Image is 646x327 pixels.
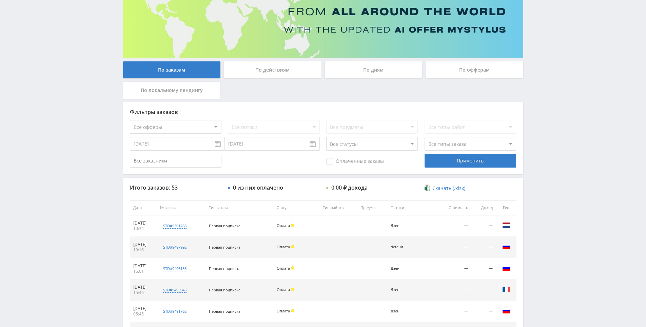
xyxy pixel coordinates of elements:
div: default [391,245,421,249]
span: Холд [291,266,294,270]
td: — [471,258,496,280]
td: — [436,280,471,301]
td: — [471,301,496,322]
span: Скачать (.xlsx) [432,186,465,191]
th: Стоимость [436,200,471,215]
div: [DATE] [133,285,153,290]
span: Оплата [277,223,290,228]
td: — [436,258,471,280]
span: Первая подписка [209,266,240,271]
div: std#9491762 [163,309,187,314]
div: По дням [325,61,423,78]
div: 16:01 [133,269,153,274]
div: Применить [425,154,516,168]
span: Холд [291,288,294,291]
span: Холд [291,309,294,312]
th: Доход [471,200,496,215]
img: rus.png [502,264,510,272]
td: — [436,301,471,322]
td: — [471,237,496,258]
div: По локальному лендингу [123,82,221,99]
div: По действиям [224,61,321,78]
div: Фильтры заказов [130,109,516,115]
span: Оплата [277,244,290,249]
th: Дата [130,200,157,215]
img: nld.png [502,221,510,229]
th: № заказа [157,200,205,215]
span: Оплата [277,308,290,313]
div: [DATE] [133,220,153,226]
div: 15:46 [133,290,153,295]
div: std#9501788 [163,223,187,229]
img: rus.png [502,307,510,315]
a: Скачать (.xlsx) [425,185,465,192]
div: Итого заказов: 53 [130,185,221,191]
div: std#9496156 [163,266,187,271]
div: 10:34 [133,226,153,231]
div: [DATE] [133,306,153,311]
span: Оплата [277,287,290,292]
div: std#9495948 [163,287,187,293]
div: По офферам [426,61,523,78]
div: 0 из них оплачено [233,185,283,191]
span: Оплаченные заказы [326,158,384,165]
td: — [436,215,471,237]
div: 0,00 ₽ дохода [331,185,368,191]
div: 19:16 [133,247,153,253]
span: Холд [291,224,294,227]
div: [DATE] [133,242,153,247]
div: [DATE] [133,263,153,269]
div: std#9497992 [163,245,187,250]
th: Потоки [387,200,436,215]
img: xlsx [425,185,430,191]
div: Дзен [391,309,421,313]
input: Все заказчики [130,154,221,168]
td: — [471,215,496,237]
div: Дзен [391,288,421,292]
div: Дзен [391,266,421,271]
span: Первая подписка [209,245,240,250]
span: Холд [291,245,294,248]
span: Первая подписка [209,223,240,228]
th: Тип заказа [205,200,273,215]
span: Первая подписка [209,309,240,314]
td: — [436,237,471,258]
td: — [471,280,496,301]
th: Статус [273,200,319,215]
div: По заказам [123,61,221,78]
span: Оплата [277,266,290,271]
div: Дзен [391,224,421,228]
th: Тип работы [319,200,357,215]
span: Первая подписка [209,287,240,292]
div: 05:45 [133,311,153,317]
img: rus.png [502,243,510,251]
img: fra.png [502,285,510,293]
th: Предмет [357,200,387,215]
th: Гео [496,200,516,215]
